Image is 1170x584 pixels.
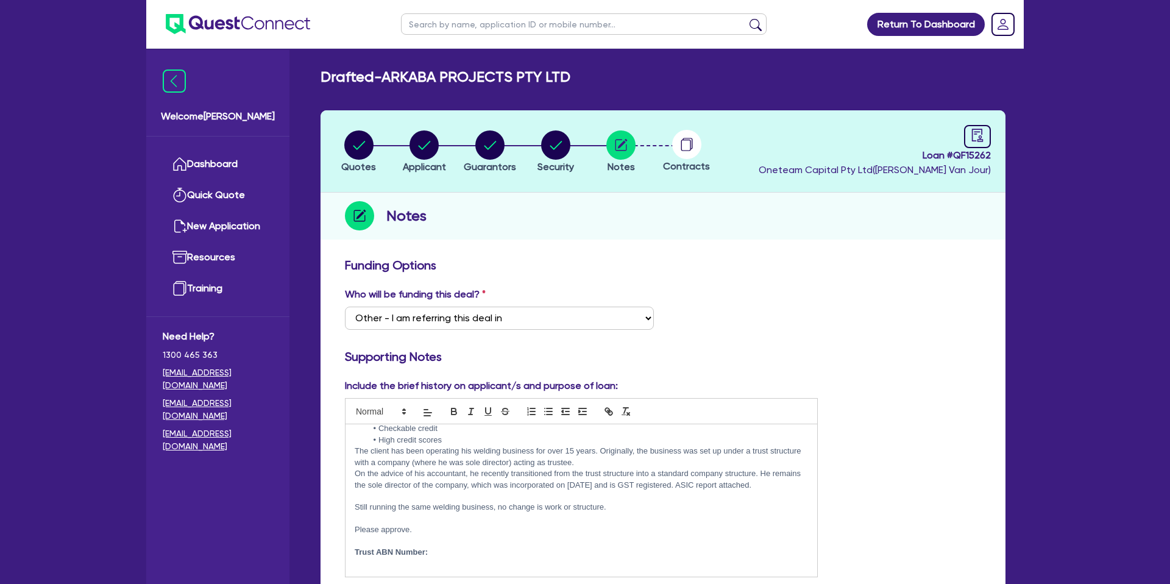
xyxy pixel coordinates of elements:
[161,109,275,124] span: Welcome [PERSON_NAME]
[759,148,991,163] span: Loan # QF15262
[163,211,273,242] a: New Application
[355,468,808,491] p: On the advice of his accountant, he recently transitioned from the trust structure into a standar...
[663,160,710,172] span: Contracts
[402,130,447,175] button: Applicant
[463,130,517,175] button: Guarantors
[971,129,984,142] span: audit
[537,161,574,173] span: Security
[345,349,981,364] h3: Supporting Notes
[163,349,273,361] span: 1300 465 363
[166,14,310,34] img: quest-connect-logo-blue
[464,161,516,173] span: Guarantors
[163,329,273,344] span: Need Help?
[608,161,635,173] span: Notes
[606,130,636,175] button: Notes
[172,250,187,265] img: resources
[163,69,186,93] img: icon-menu-close
[163,397,273,422] a: [EMAIL_ADDRESS][DOMAIN_NAME]
[163,242,273,273] a: Resources
[163,366,273,392] a: [EMAIL_ADDRESS][DOMAIN_NAME]
[987,9,1019,40] a: Dropdown toggle
[345,258,981,272] h3: Funding Options
[355,547,428,557] strong: Trust ABN Number:
[367,423,808,434] li: Checkable credit
[163,427,273,453] a: [EMAIL_ADDRESS][DOMAIN_NAME]
[345,287,486,302] label: Who will be funding this deal?
[172,188,187,202] img: quick-quote
[163,273,273,304] a: Training
[964,125,991,148] a: audit
[172,219,187,233] img: new-application
[403,161,446,173] span: Applicant
[367,435,808,446] li: High credit scores
[537,130,575,175] button: Security
[867,13,985,36] a: Return To Dashboard
[759,164,991,176] span: Oneteam Capital Pty Ltd ( [PERSON_NAME] Van Jour )
[163,180,273,211] a: Quick Quote
[321,68,570,86] h2: Drafted - ARKABA PROJECTS PTY LTD
[163,149,273,180] a: Dashboard
[355,524,808,535] p: Please approve.
[341,130,377,175] button: Quotes
[355,446,808,468] p: The client has been operating his welding business for over 15 years. Originally, the business wa...
[401,13,767,35] input: Search by name, application ID or mobile number...
[341,161,376,173] span: Quotes
[355,502,808,513] p: Still running the same welding business, no change is work or structure.
[345,379,618,393] label: Include the brief history on applicant/s and purpose of loan:
[172,281,187,296] img: training
[345,201,374,230] img: step-icon
[386,205,427,227] h2: Notes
